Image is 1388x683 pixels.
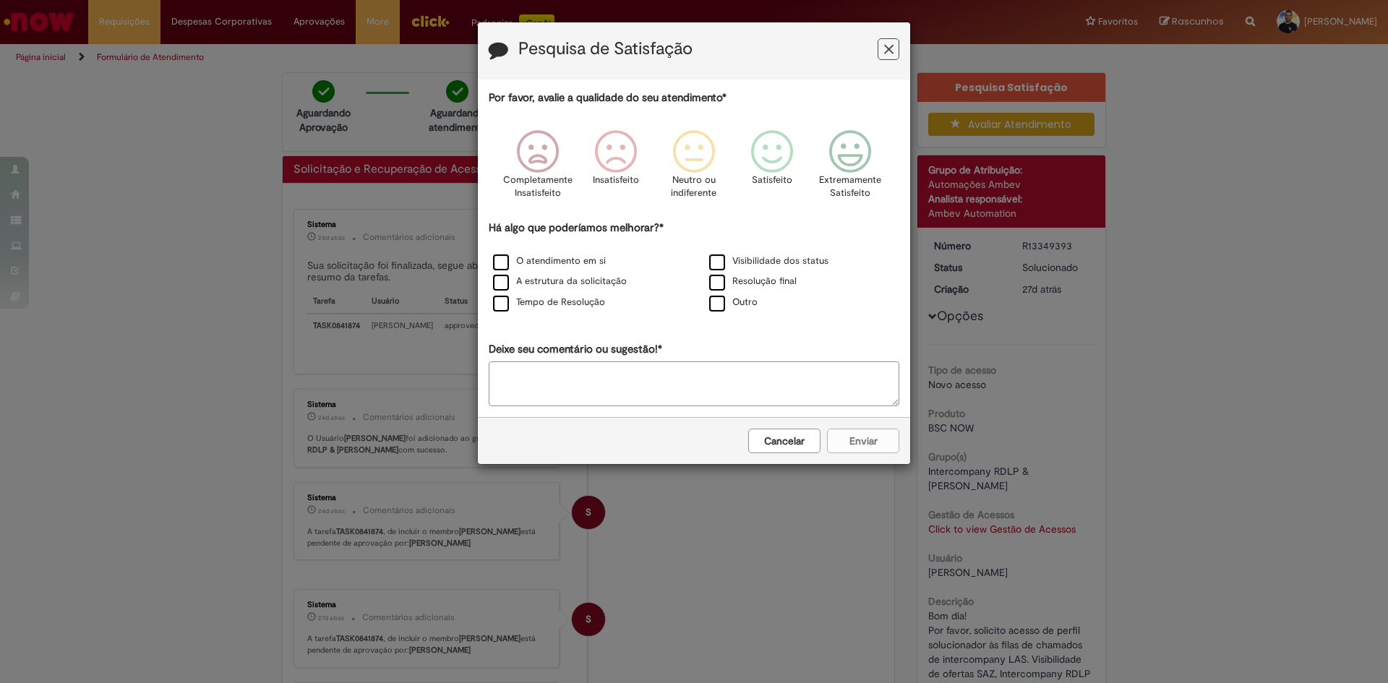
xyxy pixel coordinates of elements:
[579,119,653,218] div: Insatisfeito
[668,173,720,200] p: Neutro ou indiferente
[819,173,881,200] p: Extremamente Satisfeito
[489,220,899,314] div: Há algo que poderíamos melhorar?*
[593,173,639,187] p: Insatisfeito
[489,90,727,106] label: Por favor, avalie a qualidade do seu atendimento*
[503,173,573,200] p: Completamente Insatisfeito
[493,254,606,268] label: O atendimento em si
[657,119,731,218] div: Neutro ou indiferente
[500,119,574,218] div: Completamente Insatisfeito
[735,119,809,218] div: Satisfeito
[493,296,605,309] label: Tempo de Resolução
[813,119,887,218] div: Extremamente Satisfeito
[489,342,662,357] label: Deixe seu comentário ou sugestão!*
[709,296,758,309] label: Outro
[493,275,627,288] label: A estrutura da solicitação
[752,173,792,187] p: Satisfeito
[748,429,821,453] button: Cancelar
[518,40,693,59] label: Pesquisa de Satisfação
[709,254,828,268] label: Visibilidade dos status
[709,275,797,288] label: Resolução final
